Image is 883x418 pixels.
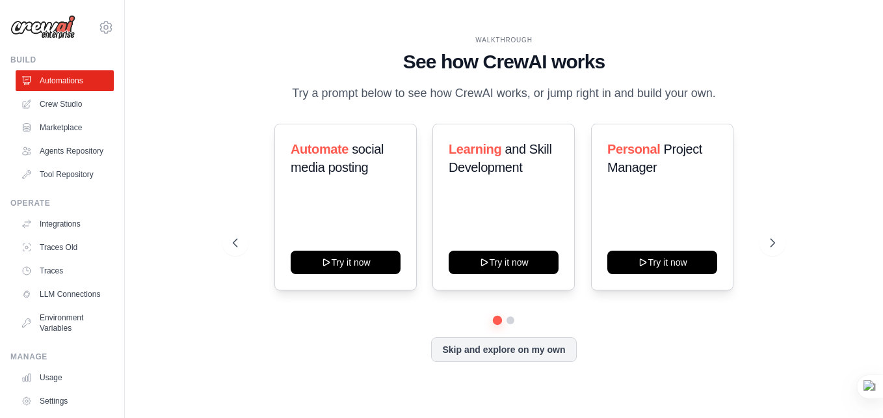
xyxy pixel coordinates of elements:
a: Marketplace [16,117,114,138]
a: Tool Repository [16,164,114,185]
button: Try it now [291,251,401,274]
h1: See how CrewAI works [233,50,775,74]
a: Automations [16,70,114,91]
span: Project Manager [607,142,702,174]
a: Environment Variables [16,307,114,339]
p: Try a prompt below to see how CrewAI works, or jump right in and build your own. [285,84,722,103]
button: Try it now [449,251,559,274]
div: Build [10,55,114,65]
img: Logo [10,15,75,40]
a: Settings [16,391,114,411]
a: Traces Old [16,237,114,258]
div: Operate [10,198,114,208]
div: WALKTHROUGH [233,35,775,45]
a: Traces [16,260,114,281]
a: LLM Connections [16,284,114,305]
a: Crew Studio [16,94,114,115]
a: Agents Repository [16,141,114,161]
span: Learning [449,142,501,156]
span: Personal [607,142,660,156]
div: Manage [10,352,114,362]
a: Usage [16,367,114,388]
span: Automate [291,142,349,156]
button: Skip and explore on my own [431,337,576,362]
button: Try it now [607,251,717,274]
a: Integrations [16,214,114,234]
